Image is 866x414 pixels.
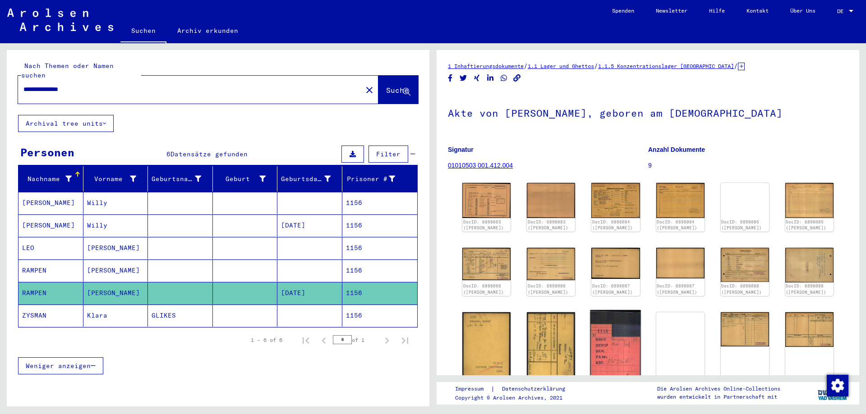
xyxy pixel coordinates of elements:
[592,219,633,231] a: DocID: 6898084 ([PERSON_NAME])
[591,183,640,218] img: 001.jpg
[297,331,315,349] button: First page
[462,183,511,218] img: 001.jpg
[463,283,504,295] a: DocID: 6898086 ([PERSON_NAME])
[83,166,148,191] mat-header-cell: Vorname
[7,9,113,31] img: Arolsen_neg.svg
[463,219,504,231] a: DocID: 6898083 ([PERSON_NAME])
[527,183,575,218] img: 002.jpg
[591,248,640,279] img: 001.jpg
[446,73,455,84] button: Share on Facebook
[448,162,513,169] a: 01010503 001.412.004
[148,305,213,327] mat-cell: GLIKES
[166,150,170,158] span: 6
[527,248,575,280] img: 002.jpg
[346,172,407,186] div: Prisoner #
[657,283,697,295] a: DocID: 6898087 ([PERSON_NAME])
[785,248,834,282] img: 002.jpg
[83,305,148,327] mat-cell: Klara
[213,166,278,191] mat-header-cell: Geburt‏
[721,219,762,231] a: DocID: 6898085 ([PERSON_NAME])
[657,219,697,231] a: DocID: 6898084 ([PERSON_NAME])
[120,20,166,43] a: Suchen
[342,166,418,191] mat-header-cell: Prisoner #
[472,73,482,84] button: Share on Xing
[786,219,826,231] a: DocID: 6898085 ([PERSON_NAME])
[83,282,148,304] mat-cell: [PERSON_NAME]
[342,214,418,237] mat-cell: 1156
[396,331,414,349] button: Last page
[721,283,762,295] a: DocID: 6898088 ([PERSON_NAME])
[148,166,213,191] mat-header-cell: Geburtsname
[18,305,83,327] mat-cell: ZYSMAN
[592,283,633,295] a: DocID: 6898087 ([PERSON_NAME])
[448,92,848,132] h1: Akte von [PERSON_NAME], geboren am [DEMOGRAPHIC_DATA]
[512,73,522,84] button: Copy link
[360,81,378,99] button: Clear
[342,259,418,282] mat-cell: 1156
[785,183,834,218] img: 002.jpg
[837,8,847,14] span: DE
[18,282,83,304] mat-cell: RAMPEN
[333,336,378,344] div: of 1
[455,384,576,394] div: |
[83,192,148,214] mat-cell: Willy
[656,248,705,278] img: 002.jpg
[342,305,418,327] mat-cell: 1156
[376,150,401,158] span: Filter
[785,312,834,347] img: 002.jpg
[281,174,331,184] div: Geburtsdatum
[152,172,212,186] div: Geburtsname
[598,63,734,69] a: 1.1.5 Konzentrationslager [GEOGRAPHIC_DATA]
[346,174,396,184] div: Prisoner #
[369,146,408,163] button: Filter
[342,192,418,214] mat-cell: 1156
[657,385,780,393] p: Die Arolsen Archives Online-Collections
[462,312,511,379] img: 001.jpg
[364,85,375,96] mat-icon: close
[486,73,495,84] button: Share on LinkedIn
[166,20,249,41] a: Archiv erkunden
[528,219,568,231] a: DocID: 6898083 ([PERSON_NAME])
[83,214,148,237] mat-cell: Willy
[495,384,576,394] a: Datenschutzerklärung
[386,86,409,95] span: Suche
[816,382,850,404] img: yv_logo.png
[455,384,491,394] a: Impressum
[590,310,641,389] img: 001.jpg
[216,174,266,184] div: Geburt‏
[170,150,248,158] span: Datensätze gefunden
[527,312,575,380] img: 002.jpg
[786,283,826,295] a: DocID: 6898088 ([PERSON_NAME])
[315,331,333,349] button: Previous page
[499,73,509,84] button: Share on WhatsApp
[251,336,282,344] div: 1 – 6 of 6
[648,161,848,170] p: 9
[459,73,468,84] button: Share on Twitter
[18,166,83,191] mat-header-cell: Nachname
[18,357,103,374] button: Weniger anzeigen
[277,282,342,304] mat-cell: [DATE]
[83,259,148,282] mat-cell: [PERSON_NAME]
[448,146,474,153] b: Signatur
[87,174,137,184] div: Vorname
[594,62,598,70] span: /
[528,283,568,295] a: DocID: 6898086 ([PERSON_NAME])
[462,248,511,280] img: 001.jpg
[152,174,201,184] div: Geburtsname
[455,394,576,402] p: Copyright © Arolsen Archives, 2021
[448,63,524,69] a: 1 Inhaftierungsdokumente
[21,62,114,79] mat-label: Nach Themen oder Namen suchen
[22,172,83,186] div: Nachname
[277,214,342,237] mat-cell: [DATE]
[378,331,396,349] button: Next page
[648,146,705,153] b: Anzahl Dokumente
[20,144,74,160] div: Personen
[87,172,148,186] div: Vorname
[721,248,769,282] img: 001.jpg
[656,183,705,218] img: 002.jpg
[18,214,83,237] mat-cell: [PERSON_NAME]
[734,62,738,70] span: /
[22,174,72,184] div: Nachname
[342,282,418,304] mat-cell: 1156
[342,237,418,259] mat-cell: 1156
